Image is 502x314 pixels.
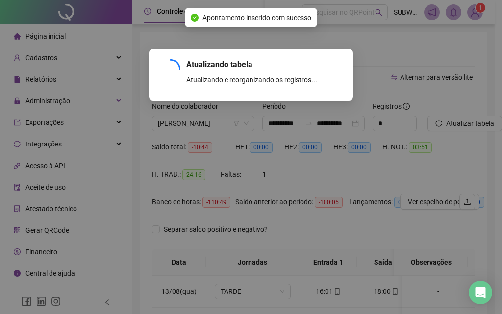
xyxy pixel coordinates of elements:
[161,59,180,79] span: loading
[186,74,341,85] div: Atualizando e reorganizando os registros...
[186,59,341,71] div: Atualizando tabela
[202,12,311,23] span: Apontamento inserido com sucesso
[191,14,199,22] span: check-circle
[469,281,492,304] div: Open Intercom Messenger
